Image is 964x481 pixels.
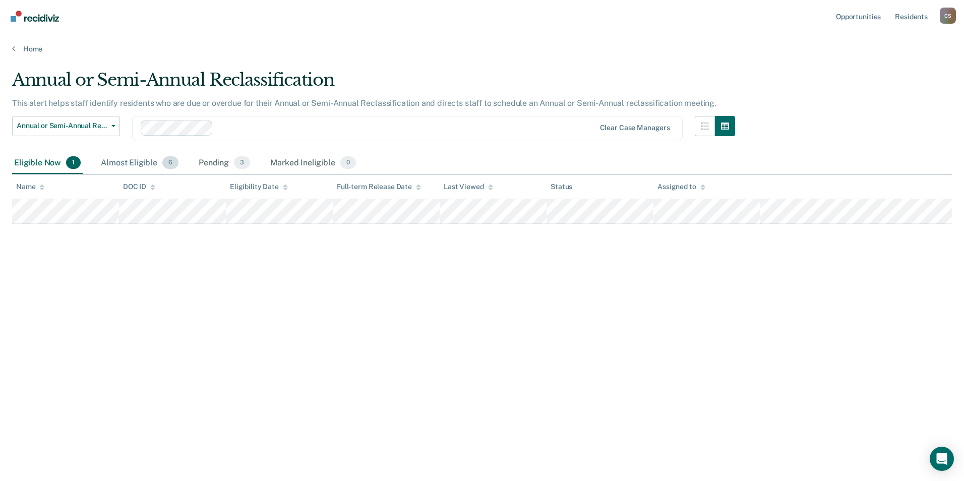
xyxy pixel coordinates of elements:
[340,156,356,169] span: 0
[11,11,59,22] img: Recidiviz
[12,116,120,136] button: Annual or Semi-Annual Reclassification
[66,156,81,169] span: 1
[99,152,180,174] div: Almost Eligible6
[123,183,155,191] div: DOC ID
[230,183,288,191] div: Eligibility Date
[16,183,44,191] div: Name
[12,152,83,174] div: Eligible Now1
[930,447,954,471] div: Open Intercom Messenger
[12,44,952,53] a: Home
[337,183,421,191] div: Full-term Release Date
[234,156,250,169] span: 3
[551,183,572,191] div: Status
[657,183,705,191] div: Assigned to
[940,8,956,24] div: C S
[444,183,493,191] div: Last Viewed
[12,98,716,108] p: This alert helps staff identify residents who are due or overdue for their Annual or Semi-Annual ...
[940,8,956,24] button: Profile dropdown button
[600,124,670,132] div: Clear case managers
[268,152,358,174] div: Marked Ineligible0
[12,70,735,98] div: Annual or Semi-Annual Reclassification
[197,152,252,174] div: Pending3
[17,122,107,130] span: Annual or Semi-Annual Reclassification
[162,156,178,169] span: 6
